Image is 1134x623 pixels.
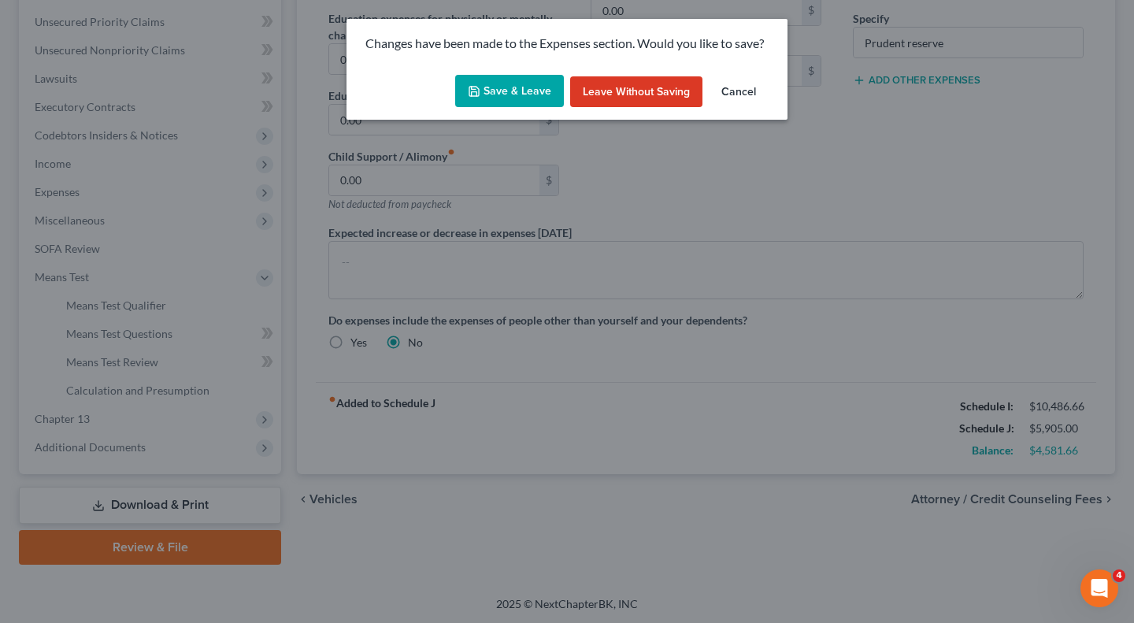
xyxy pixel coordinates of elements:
[709,76,769,108] button: Cancel
[455,75,564,108] button: Save & Leave
[365,35,769,53] p: Changes have been made to the Expenses section. Would you like to save?
[570,76,702,108] button: Leave without Saving
[1080,569,1118,607] iframe: Intercom live chat
[1113,569,1125,582] span: 4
